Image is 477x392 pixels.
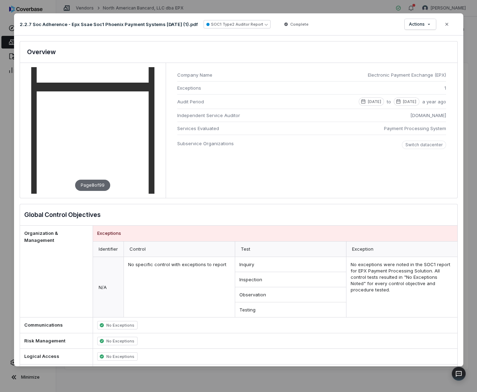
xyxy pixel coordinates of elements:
[20,21,198,27] p: 2.2.7 Soc Adherence - Epx Ssae Soc1 Phoenix Payment Systems [DATE] (1).pdf
[97,337,137,345] span: No Exceptions
[384,125,446,132] span: Payment Processing System
[368,71,446,78] span: Electronic Payment Exchange (EPX)
[93,226,457,241] div: Exceptions
[20,317,93,333] div: Communications
[387,98,391,106] span: to
[20,333,93,349] div: Risk Management
[235,257,346,272] div: Inquiry
[97,321,137,329] span: No Exceptions
[444,84,446,91] span: 1
[93,242,123,257] div: Identifier
[75,180,110,191] div: Page 8 of 99
[177,112,240,119] span: Independent Service Auditor
[346,242,457,257] div: Exception
[405,142,443,148] p: Switch datacenter
[346,257,457,317] div: No exceptions were noted in the SOC1 report for EPX Payment Processing Solution. All control test...
[403,99,416,104] p: [DATE]
[235,287,346,302] div: Observation
[368,99,381,104] p: [DATE]
[235,302,346,317] div: Testing
[24,210,101,220] h3: Global Control Objectives
[177,71,362,78] span: Company Name
[290,21,309,27] span: Complete
[177,125,219,132] span: Services Evaluated
[422,98,446,106] span: a year ago
[405,19,436,30] button: Actions
[177,84,201,91] span: Exceptions
[124,257,235,317] div: No specific control with exceptions to report
[97,352,137,361] span: No Exceptions
[27,47,56,57] h3: Overview
[20,349,93,364] div: Logical Access
[409,21,425,27] span: Actions
[93,257,123,317] div: N/A
[235,242,346,257] div: Test
[20,365,93,380] div: System Operations
[177,140,234,147] span: Subservice Organizations
[235,272,346,287] div: Inspection
[124,242,235,257] div: Control
[177,98,204,105] span: Audit Period
[410,112,446,119] span: [DOMAIN_NAME]
[20,226,93,317] div: Organization & Management
[204,20,271,28] button: SOC1 Type2 Auditor Report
